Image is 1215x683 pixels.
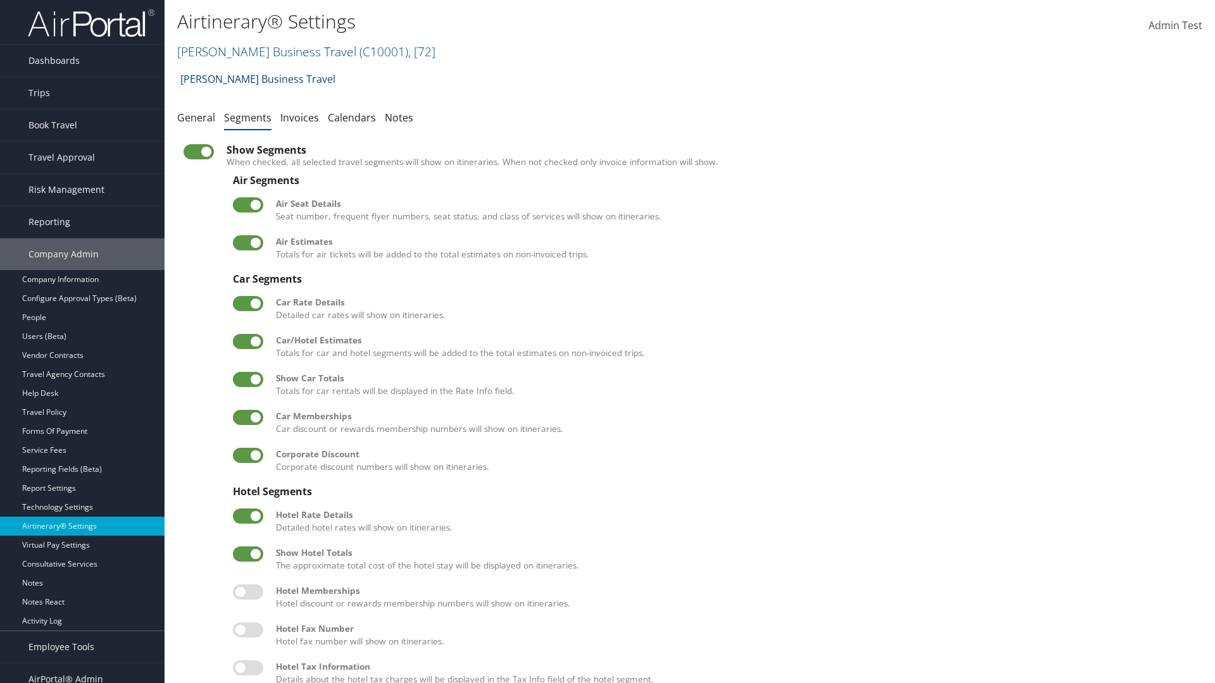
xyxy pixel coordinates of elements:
[276,448,1190,474] label: Corporate discount numbers will show on itineraries.
[276,410,1190,422] div: Car Memberships
[276,546,1190,572] label: The approximate total cost of the hotel stay will be displayed on itineraries.
[28,45,80,77] span: Dashboards
[276,235,1190,248] div: Air Estimates
[276,448,1190,460] div: Corporate Discount
[1149,6,1202,46] a: Admin Test
[276,235,1190,261] label: Totals for air tickets will be added to the total estimates on non-invoiced trips.
[276,622,1190,648] label: Hotel fax number will show on itineraries.
[224,111,271,125] a: Segments
[180,66,335,92] a: [PERSON_NAME] Business Travel
[233,175,1190,186] div: Air Segments
[276,372,1190,398] label: Totals for car rentals will be displayed in the Rate Info field.
[227,144,1196,156] div: Show Segments
[1149,18,1202,32] span: Admin Test
[28,174,104,206] span: Risk Management
[276,197,1190,223] label: Seat number, frequent flyer numbers, seat status, and class of services will show on itineraries.
[276,334,1190,347] div: Car/Hotel Estimates
[276,372,1190,385] div: Show Car Totals
[28,142,95,173] span: Travel Approval
[28,238,99,270] span: Company Admin
[276,622,1190,635] div: Hotel Fax Number
[28,77,50,109] span: Trips
[328,111,376,125] a: Calendars
[276,584,1190,597] div: Hotel Memberships
[177,111,215,125] a: General
[276,197,1190,210] div: Air Seat Details
[408,43,435,60] span: , [ 72 ]
[177,43,435,60] a: [PERSON_NAME] Business Travel
[177,8,861,35] h1: Airtinerary® Settings
[280,111,319,125] a: Invoices
[276,296,1190,322] label: Detailed car rates will show on itineraries.
[276,546,1190,559] div: Show Hotel Totals
[276,296,1190,309] div: Car Rate Details
[28,109,77,141] span: Book Travel
[233,486,1190,497] div: Hotel Segments
[28,8,154,38] img: airportal-logo.png
[28,631,94,663] span: Employee Tools
[359,43,408,60] span: ( C10001 )
[276,584,1190,610] label: Hotel discount or rewards membership numbers will show on itineraries.
[276,660,1190,673] div: Hotel Tax Information
[276,508,1190,521] div: Hotel Rate Details
[385,111,413,125] a: Notes
[276,334,1190,360] label: Totals for car and hotel segments will be added to the total estimates on non-invoiced trips.
[276,410,1190,436] label: Car discount or rewards membership numbers will show on itineraries.
[276,508,1190,534] label: Detailed hotel rates will show on itineraries.
[227,156,1196,168] label: When checked, all selected travel segments will show on itineraries. When not checked only invoic...
[233,273,1190,285] div: Car Segments
[28,206,70,238] span: Reporting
